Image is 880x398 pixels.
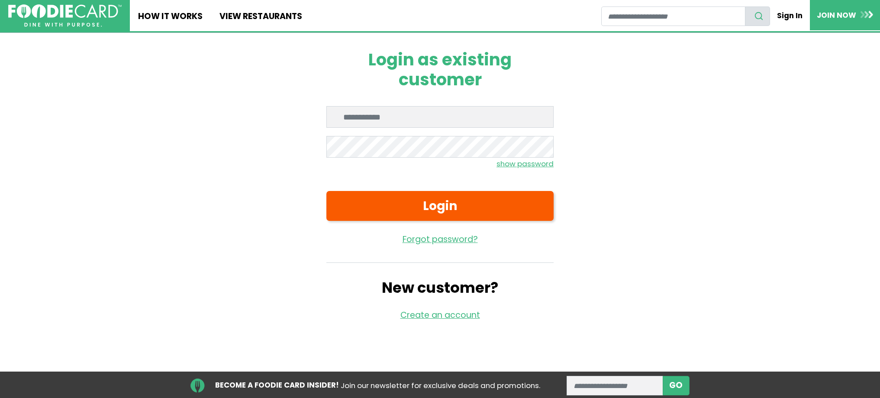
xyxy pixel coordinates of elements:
[770,6,810,25] a: Sign In
[8,4,122,27] img: FoodieCard; Eat, Drink, Save, Donate
[567,376,663,395] input: enter email address
[326,191,554,221] button: Login
[341,380,540,391] span: Join our newsletter for exclusive deals and promotions.
[326,233,554,246] a: Forgot password?
[601,6,745,26] input: restaurant search
[400,309,480,321] a: Create an account
[326,50,554,90] h1: Login as existing customer
[496,159,554,169] small: show password
[745,6,770,26] button: search
[326,279,554,297] h2: New customer?
[215,380,339,390] strong: BECOME A FOODIE CARD INSIDER!
[663,376,690,395] button: subscribe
